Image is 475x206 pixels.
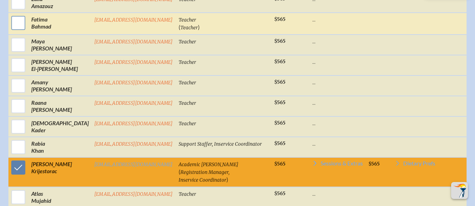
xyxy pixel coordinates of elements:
p: ... [312,16,363,23]
span: Teacher [179,191,196,197]
a: [EMAIL_ADDRESS][DOMAIN_NAME] [94,162,173,168]
span: $565 [274,79,285,85]
span: Support Staffer, Inservice Coordinator [179,141,262,147]
span: $565 [274,59,285,65]
span: Sessions & Extras [321,160,363,166]
p: ... [312,79,363,86]
span: Teacher [179,17,196,23]
span: Registration Manager, Inservice Coordinator [179,169,230,183]
a: [EMAIL_ADDRESS][DOMAIN_NAME] [94,39,173,45]
span: ) [198,24,200,30]
span: Academic [PERSON_NAME] [179,162,238,168]
td: [DEMOGRAPHIC_DATA] Kader [28,116,91,137]
span: Teacher [180,25,198,31]
img: To the top [452,183,467,198]
a: [EMAIL_ADDRESS][DOMAIN_NAME] [94,59,173,65]
td: Amany [PERSON_NAME] [28,75,91,96]
span: $565 [274,16,285,22]
a: [EMAIL_ADDRESS][DOMAIN_NAME] [94,17,173,23]
span: Dietary Prefs [403,160,435,166]
p: ... [312,190,363,197]
span: Teacher [179,121,196,127]
a: Dietary Prefs [395,160,435,169]
span: $565 [274,38,285,44]
span: $565 [274,161,285,167]
a: [EMAIL_ADDRESS][DOMAIN_NAME] [94,100,173,106]
span: $565 [368,161,380,167]
span: Teacher [179,100,196,106]
a: Sessions & Extras [312,160,363,169]
p: ... [312,58,363,65]
p: ... [312,99,363,106]
a: [EMAIL_ADDRESS][DOMAIN_NAME] [94,141,173,147]
p: ... [312,140,363,147]
span: ( [179,24,180,30]
span: Teacher [179,59,196,65]
a: [EMAIL_ADDRESS][DOMAIN_NAME] [94,191,173,197]
a: [EMAIL_ADDRESS][DOMAIN_NAME] [94,121,173,127]
span: ) [226,176,228,183]
td: Maya [PERSON_NAME] [28,35,91,55]
p: ... [312,120,363,127]
span: $565 [274,120,285,126]
span: $565 [274,140,285,146]
span: $565 [274,99,285,105]
td: Raana [PERSON_NAME] [28,96,91,116]
button: Scroll Top [451,182,468,199]
span: $565 [274,190,285,196]
td: [PERSON_NAME] Krijestorac [28,157,91,187]
span: Teacher [179,39,196,45]
a: [EMAIL_ADDRESS][DOMAIN_NAME] [94,80,173,86]
td: Rabia Khan [28,137,91,157]
span: Teacher [179,80,196,86]
span: ( [179,168,180,175]
td: [PERSON_NAME] El-[PERSON_NAME] [28,55,91,75]
p: ... [312,38,363,45]
td: Fatima Bahmad [28,13,91,35]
